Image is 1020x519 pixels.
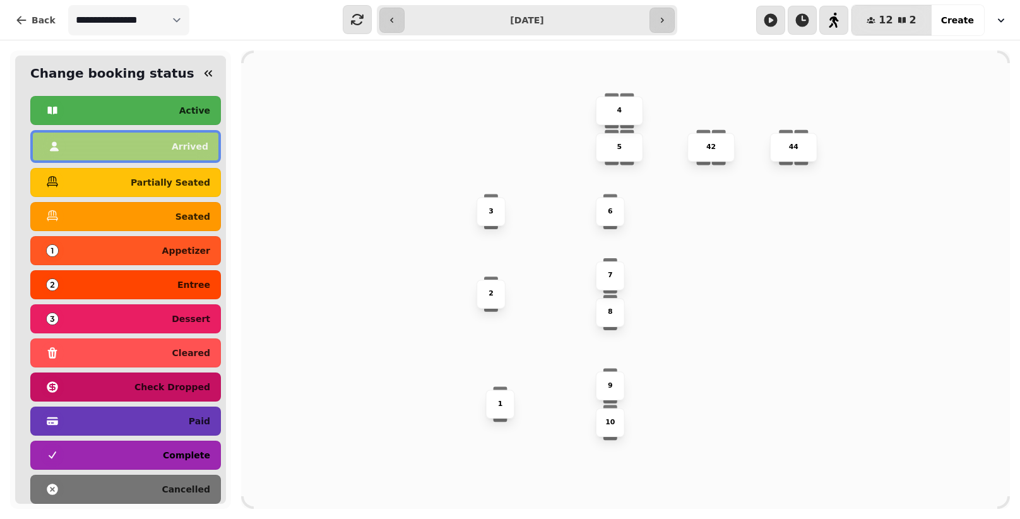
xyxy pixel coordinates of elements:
[30,168,221,197] button: partially seated
[879,15,892,25] span: 12
[172,314,210,323] p: dessert
[608,381,613,391] p: 9
[5,5,66,35] button: Back
[30,202,221,231] button: seated
[617,142,622,152] p: 5
[30,407,221,436] button: paid
[30,96,221,125] button: active
[134,383,210,391] p: check dropped
[931,5,984,35] button: Create
[30,236,221,265] button: appetizer
[162,246,210,255] p: appetizer
[162,485,210,494] p: cancelled
[489,289,494,299] p: 2
[489,206,494,217] p: 3
[177,280,210,289] p: entree
[851,5,931,35] button: 122
[172,349,210,357] p: cleared
[30,475,221,504] button: cancelled
[617,105,622,116] p: 4
[179,106,210,115] p: active
[30,373,221,402] button: check dropped
[706,142,716,152] p: 42
[172,142,208,151] p: arrived
[30,338,221,367] button: cleared
[30,441,221,470] button: complete
[608,271,613,281] p: 7
[131,178,210,187] p: partially seated
[608,206,613,217] p: 6
[910,15,916,25] span: 2
[498,399,503,409] p: 1
[605,417,615,427] p: 10
[163,451,210,460] p: complete
[32,16,56,25] span: Back
[25,64,194,82] h2: Change booking status
[30,270,221,299] button: entree
[941,16,974,25] span: Create
[30,130,221,163] button: arrived
[30,304,221,333] button: dessert
[175,212,210,221] p: seated
[608,307,613,318] p: 8
[189,417,210,426] p: paid
[789,142,798,152] p: 44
